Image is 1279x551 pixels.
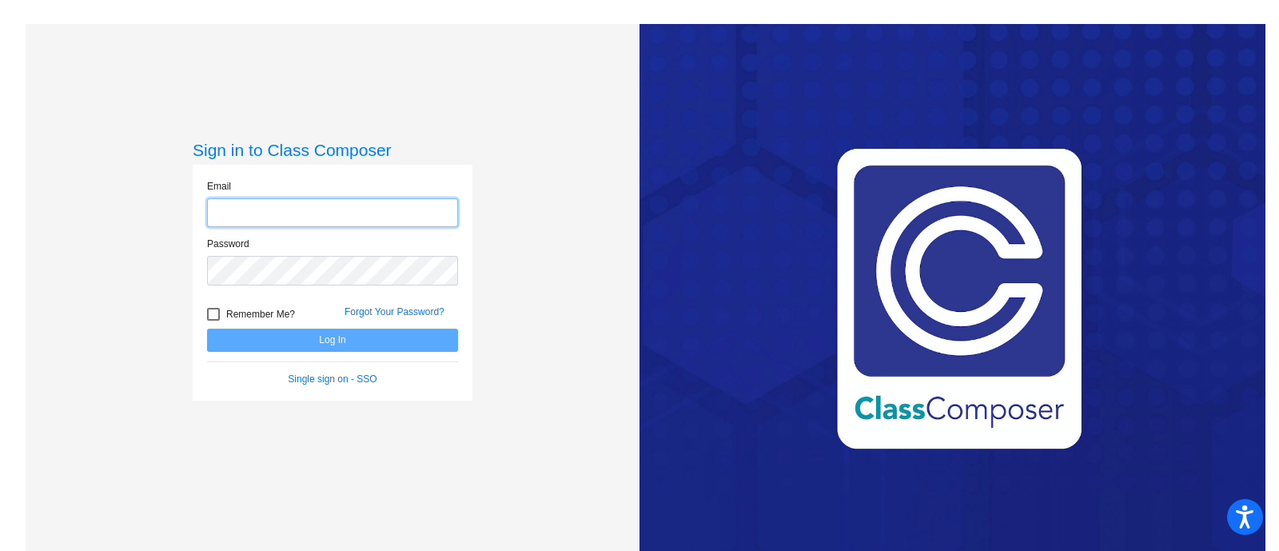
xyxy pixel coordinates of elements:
h3: Sign in to Class Composer [193,140,472,160]
label: Email [207,179,231,194]
a: Forgot Your Password? [345,306,444,317]
a: Single sign on - SSO [288,373,377,385]
button: Log In [207,329,458,352]
span: Remember Me? [226,305,295,324]
label: Password [207,237,249,251]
